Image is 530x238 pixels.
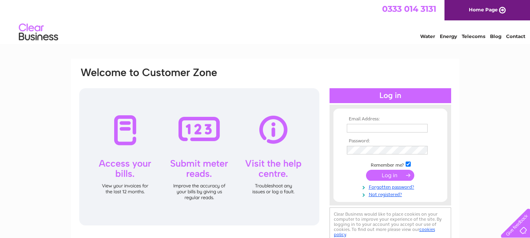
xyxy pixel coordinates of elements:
[420,33,435,39] a: Water
[345,160,436,168] td: Remember me?
[334,227,435,237] a: cookies policy
[345,138,436,144] th: Password:
[382,4,436,14] a: 0333 014 3131
[506,33,525,39] a: Contact
[440,33,457,39] a: Energy
[366,170,414,181] input: Submit
[347,190,436,198] a: Not registered?
[347,183,436,190] a: Forgotten password?
[490,33,501,39] a: Blog
[80,4,451,38] div: Clear Business is a trading name of Verastar Limited (registered in [GEOGRAPHIC_DATA] No. 3667643...
[462,33,485,39] a: Telecoms
[345,116,436,122] th: Email Address:
[18,20,58,44] img: logo.png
